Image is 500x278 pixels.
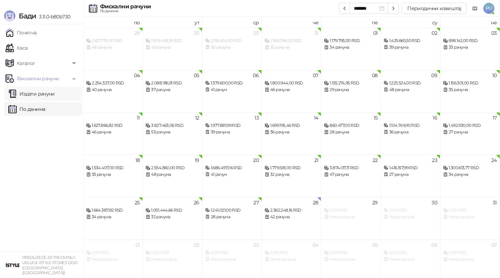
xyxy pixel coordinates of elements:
[491,243,497,247] div: 07
[265,207,318,214] div: 2.362.248,16 RSD
[262,112,321,155] td: 2025-08-14
[265,171,318,178] div: 32 рачуна
[440,155,500,197] td: 2025-08-24
[135,158,140,163] div: 18
[265,87,318,93] div: 46 рачуна
[145,214,199,220] div: 32 рачуна
[373,31,378,35] div: 01
[440,70,500,112] td: 2025-08-10
[265,122,318,129] div: 1.699.195,46 RSD
[443,256,497,263] div: Нема рачуна
[384,80,437,87] div: 1.225.524,00 RSD
[324,38,377,44] div: 1.179.793,00 RSD
[100,4,151,9] div: Фискални рачуни
[86,44,140,51] div: 48 рачуна
[253,200,259,205] div: 27
[321,112,381,155] td: 2025-08-15
[440,197,500,239] td: 2025-08-31
[194,243,199,247] div: 02
[469,3,481,14] a: Документација
[86,87,140,93] div: 40 рачуна
[443,250,497,256] div: 0,00 RSD
[195,115,199,120] div: 12
[134,73,140,78] div: 04
[205,214,259,220] div: 28 рачуна
[4,10,15,22] img: Logo
[483,3,494,14] span: PU
[83,155,143,197] td: 2025-08-18
[372,73,378,78] div: 08
[205,165,259,171] div: 1.686.497,06 RSD
[86,165,140,171] div: 1.534.407,00 RSD
[312,243,318,247] div: 04
[265,250,318,256] div: 0,00 RSD
[83,17,143,27] th: по
[205,87,259,93] div: 41 рачун
[313,73,318,78] div: 07
[433,115,437,120] div: 16
[324,207,377,214] div: 0,00 RSD
[324,122,377,129] div: 860.477,00 RSD
[86,171,140,178] div: 35 рачуна
[202,27,262,70] td: 2025-07-30
[202,17,262,27] th: ср
[205,129,259,136] div: 39 рачуна
[135,200,140,205] div: 25
[202,155,262,197] td: 2025-08-20
[384,38,437,44] div: 1.425.665,50 RSD
[205,171,259,178] div: 41 рачун
[135,243,140,247] div: 01
[253,31,259,35] div: 30
[86,250,140,256] div: 0,00 RSD
[205,256,259,263] div: Нема рачуна
[145,87,199,93] div: 37 рачуна
[6,26,37,40] a: Почетна
[440,17,500,27] th: не
[443,122,497,129] div: 1.492.930,00 RSD
[86,38,140,44] div: 2.627.175,00 RSD
[205,38,259,44] div: 2.193.414,00 RSD
[265,129,318,136] div: 36 рачуна
[194,200,199,205] div: 26
[431,243,437,247] div: 06
[324,80,377,87] div: 1.155.274,95 RSD
[384,165,437,171] div: 1.416.157,99 RSD
[145,44,199,51] div: 45 рачуна
[143,112,202,155] td: 2025-08-12
[384,122,437,129] div: 1.104.749,90 RSD
[86,129,140,136] div: 46 рачуна
[321,27,381,70] td: 2025-08-01
[265,256,318,263] div: Нема рачуна
[265,38,318,44] div: 1.386.396,02 RSD
[194,31,199,35] div: 29
[6,41,27,55] a: Каса
[432,200,437,205] div: 30
[262,155,321,197] td: 2025-08-21
[86,256,140,263] div: Нема рачуна
[313,200,318,205] div: 28
[381,17,440,27] th: су
[372,243,378,247] div: 05
[86,214,140,220] div: 34 рачуна
[443,87,497,93] div: 35 рачуна
[443,44,497,51] div: 33 рачуна
[83,197,143,239] td: 2025-08-25
[493,200,497,205] div: 31
[17,56,35,70] span: Каталог
[202,112,262,155] td: 2025-08-13
[432,31,437,35] div: 02
[143,197,202,239] td: 2025-08-26
[443,38,497,44] div: 698.142,00 RSD
[381,112,440,155] td: 2025-08-16
[145,129,199,136] div: 53 рачуна
[205,122,259,129] div: 1.977.881,99 RSD
[137,115,140,120] div: 11
[431,73,437,78] div: 09
[262,17,321,27] th: че
[440,112,500,155] td: 2025-08-17
[143,155,202,197] td: 2025-08-19
[372,200,378,205] div: 29
[321,197,381,239] td: 2025-08-29
[324,250,377,256] div: 0,00 RSD
[265,80,318,87] div: 1.800.944,00 RSD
